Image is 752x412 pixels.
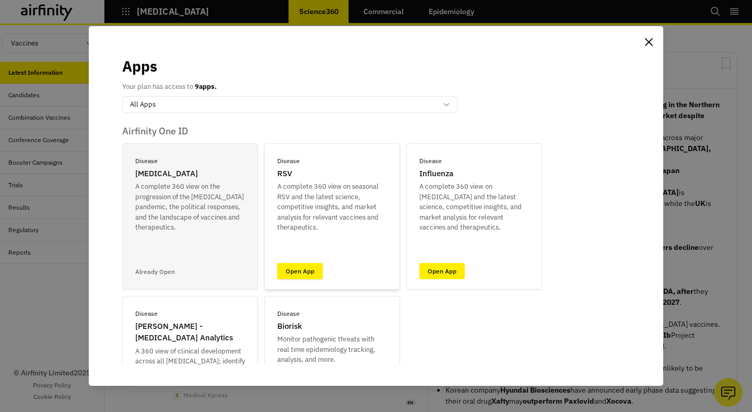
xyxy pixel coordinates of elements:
p: Your plan has access to [122,82,217,92]
p: A complete 360 view on [MEDICAL_DATA] and the latest science, competitive insights, and market an... [419,181,529,233]
p: All Apps [130,99,156,110]
p: [PERSON_NAME] - [MEDICAL_DATA] Analytics [135,321,245,344]
p: A complete 360 view on the progression of the [MEDICAL_DATA] pandemic, the political responses, a... [135,181,245,233]
p: Disease [135,309,158,318]
p: Disease [135,156,158,166]
p: Influenza [419,168,453,180]
p: [MEDICAL_DATA] [135,168,198,180]
p: Airfinity One ID [122,125,630,137]
p: RSV [277,168,292,180]
a: Open App [277,263,323,279]
p: Disease [419,156,442,166]
a: Open App [419,263,465,279]
p: Disease [277,309,300,318]
p: Already Open [135,267,175,277]
p: A 360 view of clinical development across all [MEDICAL_DATA]; identify opportunities and track ch... [135,346,245,397]
p: Disease [277,156,300,166]
p: Monitor pathogenic threats with real time epidemiology tracking, analysis, and more. [277,334,387,365]
p: Apps [122,55,157,77]
b: 9 apps. [195,82,217,91]
p: A complete 360 view on seasonal RSV and the latest science, competitive insights, and market anal... [277,181,387,233]
button: Close [640,33,657,50]
p: Biorisk [277,321,302,333]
